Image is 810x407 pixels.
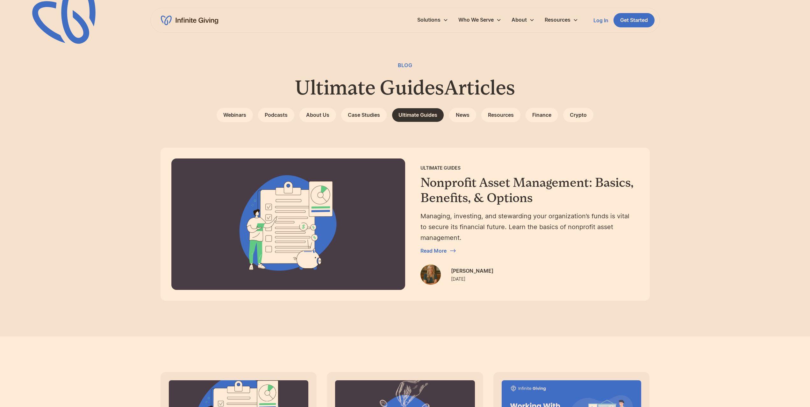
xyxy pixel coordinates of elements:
a: About Us [299,108,336,122]
a: home [161,15,218,25]
div: Resources [545,16,570,24]
a: Ultimate GuidesNonprofit Asset Management: Basics, Benefits, & OptionsManaging, investing, and st... [161,148,649,300]
div: Log In [593,18,608,23]
a: Case Studies [341,108,387,122]
div: Solutions [417,16,441,24]
div: [DATE] [451,275,465,283]
div: Ultimate Guides [420,164,461,172]
div: About [506,13,540,27]
div: Resources [540,13,583,27]
a: Resources [481,108,520,122]
div: Who We Serve [453,13,506,27]
a: Log In [593,17,608,24]
a: Get Started [613,13,655,27]
a: Crypto [563,108,593,122]
a: Podcasts [258,108,294,122]
h1: Articles [444,75,515,100]
div: Read More [420,248,447,253]
h1: Ultimate Guides [295,75,444,100]
div: Managing, investing, and stewarding your organization’s funds is vital to secure its financial fu... [420,211,634,243]
a: News [449,108,476,122]
div: Solutions [412,13,453,27]
div: About [512,16,527,24]
div: Blog [398,61,412,70]
div: [PERSON_NAME] [451,267,493,275]
a: Webinars [217,108,253,122]
a: Ultimate Guides [392,108,444,122]
a: Finance [526,108,558,122]
h3: Nonprofit Asset Management: Basics, Benefits, & Options [420,175,634,206]
div: Who We Serve [458,16,494,24]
